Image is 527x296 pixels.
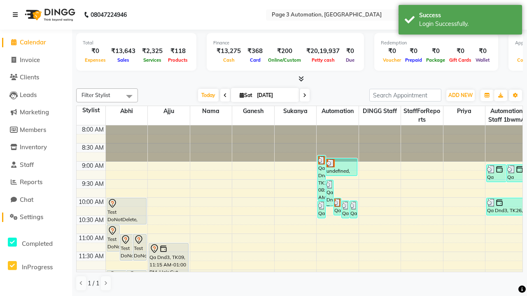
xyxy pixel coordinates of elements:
span: Card [248,57,263,63]
span: Gift Cards [447,57,473,63]
div: Qa Dnd3, TK22, 09:05 AM-09:35 AM, Hair cut Below 12 years (Boy) [487,165,506,182]
div: Qa Dnd3, TK23, 09:05 AM-09:35 AM, Hair Cut By Expert-Men [507,165,526,182]
div: Qa Dnd3, TK26, 10:00 AM-10:30 AM, Hair cut Below 12 years (Boy) [487,198,526,215]
span: Sukanya [275,106,317,116]
span: DINGG Staff [359,106,401,116]
div: ₹0 [83,46,108,56]
a: Chat [2,195,70,205]
span: StaffForReports [401,106,443,125]
div: Qa Dnd3, TK30, 10:05 AM-10:35 AM, Hair cut Below 12 years (Boy) [350,201,357,218]
a: Invoice [2,55,70,65]
span: Due [344,57,357,63]
a: Leads [2,90,70,100]
div: Test DoNotDelete, TK17, 11:00 AM-11:45 AM, Hair Cut-Men [133,234,146,260]
div: ₹13,275 [213,46,244,56]
input: Search Appointment [369,89,441,102]
span: 1 / 1 [88,279,99,288]
span: Settings [20,213,43,221]
div: ₹0 [473,46,492,56]
a: Settings [2,213,70,222]
span: Reports [20,178,42,186]
a: Inventory [2,143,70,152]
div: ₹0 [447,46,473,56]
div: Qa Dnd3, TK27, 10:00 AM-10:30 AM, Hair cut Below 12 years (Boy) [334,198,341,215]
div: ₹0 [424,46,447,56]
div: 12:00 PM [77,270,105,279]
div: Finance [213,39,357,46]
div: Qa Dnd3, TK29, 10:05 AM-10:35 AM, Hair cut Below 12 years (Boy) [342,201,349,218]
div: ₹0 [381,46,403,56]
span: Inventory [20,143,47,151]
div: ₹200 [266,46,303,56]
img: logo [21,3,77,26]
div: 10:00 AM [77,198,105,206]
span: Marketing [20,108,49,116]
a: Marketing [2,108,70,117]
span: Ajju [148,106,190,116]
span: Abhi [106,106,148,116]
div: 9:30 AM [80,180,105,188]
span: Automation [317,106,359,116]
input: 2025-10-04 [254,89,296,102]
span: Voucher [381,57,403,63]
span: ADD NEW [448,92,473,98]
span: Completed [22,240,53,247]
span: Package [424,57,447,63]
div: Test DoNotDelete, TK11, 10:00 AM-10:45 AM, Hair Cut-Men [107,198,146,224]
div: 8:00 AM [80,125,105,134]
span: Sales [115,57,131,63]
a: Staff [2,160,70,170]
span: Members [20,126,46,134]
span: Staff [20,161,34,169]
div: ₹13,643 [108,46,139,56]
div: Qa Dnd3, TK24, 09:30 AM-10:15 AM, Hair Cut-Men [326,180,333,206]
span: Petty cash [310,57,337,63]
span: Chat [20,196,33,203]
span: Products [166,57,190,63]
a: Calendar [2,38,70,47]
div: 11:00 AM [77,234,105,243]
div: Test DoNotDelete, TK13, 10:45 AM-11:30 AM, Hair Cut-Men [107,225,119,251]
div: ₹368 [244,46,266,56]
span: Expenses [83,57,108,63]
a: Clients [2,73,70,82]
div: undefined, TK20, 08:55 AM-09:25 AM, Hair cut Below 12 years (Boy) [326,159,357,176]
div: Redemption [381,39,492,46]
div: Total [83,39,190,46]
span: Today [198,89,219,102]
span: Calendar [20,38,46,46]
span: Nama [190,106,232,116]
div: ₹0 [343,46,357,56]
span: Ganesh [232,106,274,116]
button: ADD NEW [446,90,475,101]
div: 11:30 AM [77,252,105,261]
a: Reports [2,178,70,187]
span: Services [141,57,163,63]
span: Wallet [473,57,492,63]
b: 08047224946 [91,3,127,26]
span: Leads [20,91,37,99]
div: Success [419,11,516,20]
div: Login Successfully. [419,20,516,28]
div: ₹20,19,937 [303,46,343,56]
span: Online/Custom [266,57,303,63]
span: Sat [238,92,254,98]
div: 8:30 AM [80,143,105,152]
a: Members [2,125,70,135]
div: Qa Dnd3, TK28, 10:05 AM-10:35 AM, Hair cut Below 12 years (Boy) [318,201,325,218]
div: 10:30 AM [77,216,105,224]
span: Invoice [20,56,40,64]
span: InProgress [22,263,53,271]
div: Test DoNotDelete, TK12, 11:00 AM-11:45 AM, Hair Cut-Men [120,234,133,260]
span: Clients [20,73,39,81]
div: Qa Dnd3, TK21, 08:50 AM-10:05 AM, Hair Cut By Expert-Men,Hair Cut-Men [318,156,325,200]
div: ₹2,325 [139,46,166,56]
div: Stylist [77,106,105,115]
div: ₹0 [403,46,424,56]
span: Prepaid [403,57,424,63]
div: 9:00 AM [80,162,105,170]
span: Priya [443,106,485,116]
div: ₹118 [166,46,190,56]
span: Filter Stylist [82,92,110,98]
span: Cash [221,57,237,63]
